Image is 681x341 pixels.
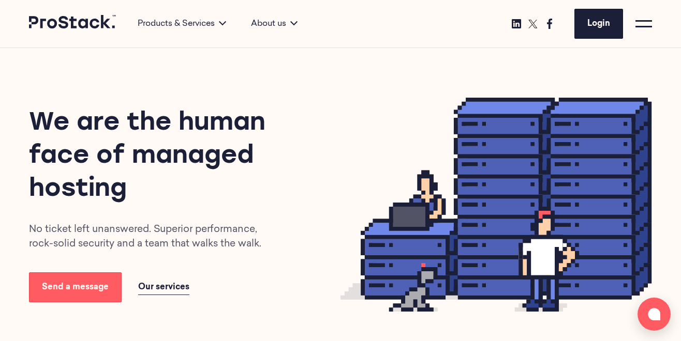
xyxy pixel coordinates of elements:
a: Login [574,9,623,39]
span: Send a message [42,283,109,291]
p: No ticket left unanswered. Superior performance, rock-solid security and a team that walks the walk. [29,223,283,252]
div: About us [239,18,310,30]
a: Prostack logo [29,15,117,33]
span: Our services [138,283,189,291]
a: Our services [138,280,189,295]
button: Open chat window [638,298,671,331]
h1: We are the human face of managed hosting [29,107,312,206]
div: Products & Services [125,18,239,30]
span: Login [587,20,610,28]
a: Send a message [29,272,122,302]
